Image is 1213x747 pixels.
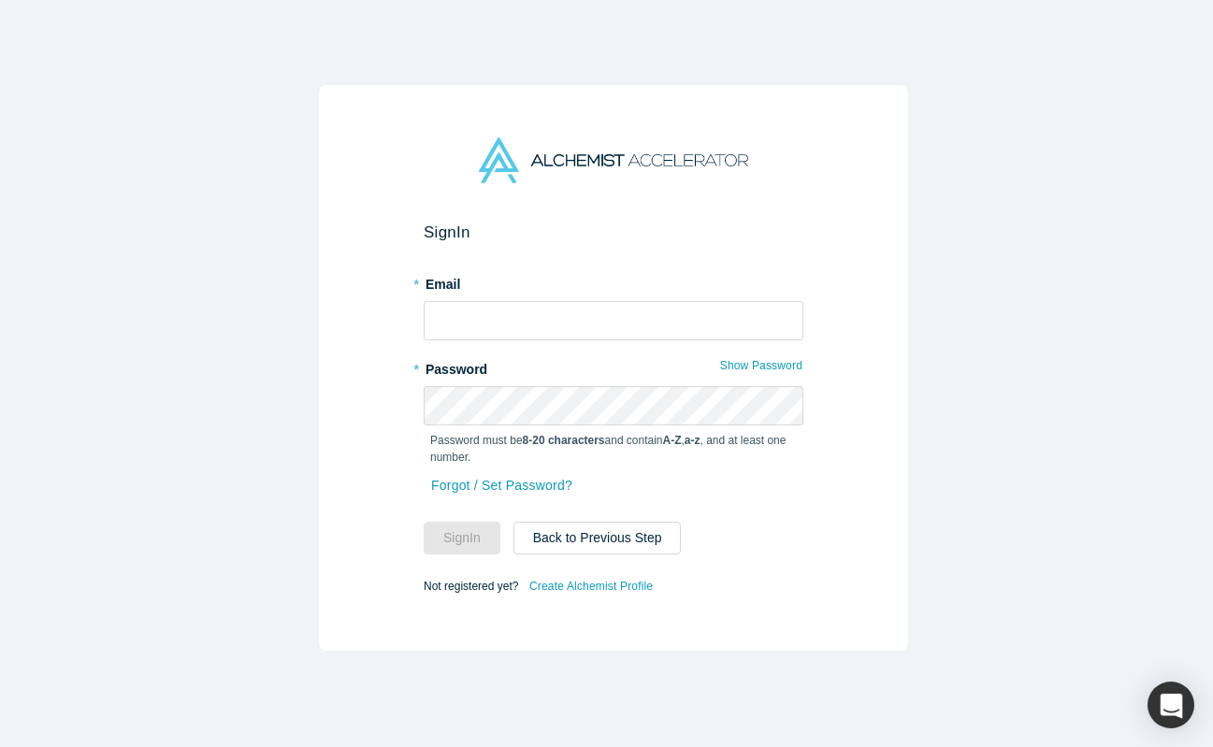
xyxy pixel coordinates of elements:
[424,353,803,380] label: Password
[424,268,803,294] label: Email
[513,522,682,554] button: Back to Previous Step
[719,353,803,378] button: Show Password
[424,223,803,242] h2: Sign In
[663,434,682,447] strong: A-Z
[430,469,573,502] a: Forgot / Set Password?
[424,522,500,554] button: SignIn
[430,432,797,466] p: Password must be and contain , , and at least one number.
[523,434,605,447] strong: 8-20 characters
[528,574,654,598] a: Create Alchemist Profile
[479,137,748,183] img: Alchemist Accelerator Logo
[685,434,700,447] strong: a-z
[424,579,518,592] span: Not registered yet?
